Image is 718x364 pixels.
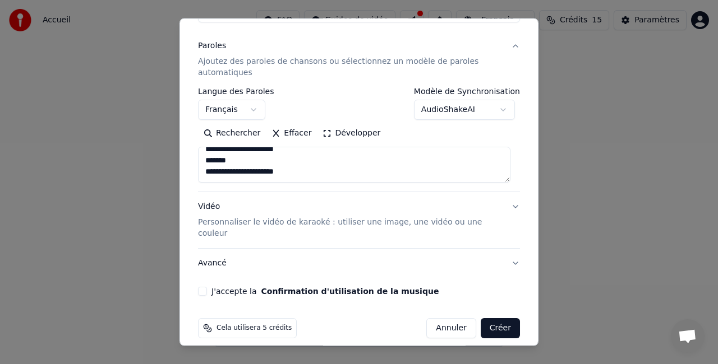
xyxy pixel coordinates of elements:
button: Effacer [266,124,317,142]
button: Développer [317,124,386,142]
div: Paroles [198,40,226,52]
p: Personnaliser le vidéo de karaoké : utiliser une image, une vidéo ou une couleur [198,217,502,239]
button: Créer [481,318,520,338]
div: ParolesAjoutez des paroles de chansons ou sélectionnez un modèle de paroles automatiques [198,87,520,192]
p: Ajoutez des paroles de chansons ou sélectionnez un modèle de paroles automatiques [198,56,502,78]
button: Rechercher [198,124,266,142]
label: J'accepte la [211,287,439,295]
button: VidéoPersonnaliser le vidéo de karaoké : utiliser une image, une vidéo ou une couleur [198,192,520,248]
div: Vidéo [198,201,502,239]
button: J'accepte la [261,287,439,295]
span: Cela utilisera 5 crédits [217,324,292,333]
label: Modèle de Synchronisation [414,87,520,95]
button: Avancé [198,249,520,278]
label: Langue des Paroles [198,87,274,95]
button: Annuler [426,318,476,338]
button: ParolesAjoutez des paroles de chansons ou sélectionnez un modèle de paroles automatiques [198,31,520,87]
